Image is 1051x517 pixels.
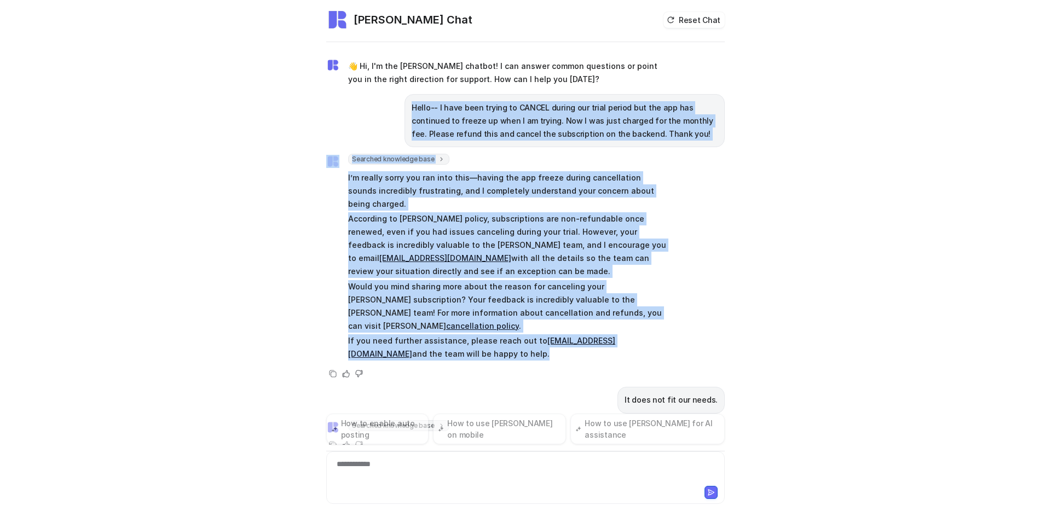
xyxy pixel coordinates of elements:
[433,414,566,444] button: How to use [PERSON_NAME] on mobile
[354,12,472,27] h2: [PERSON_NAME] Chat
[412,101,718,141] p: Hello-- I have been trying to CANCEL during our trial period but the app has continued to freeze ...
[348,334,668,361] p: If you need further assistance, please reach out to and the team will be happy to help.
[625,393,718,406] p: It does not fit our needs.
[379,253,511,263] a: [EMAIL_ADDRESS][DOMAIN_NAME]
[348,280,668,333] p: Would you mind sharing more about the reason for canceling your [PERSON_NAME] subscription? Your ...
[663,12,725,28] button: Reset Chat
[348,154,449,165] span: Searched knowledge base
[570,414,725,444] button: How to use [PERSON_NAME] for AI assistance
[326,59,339,72] img: Widget
[348,212,668,278] p: According to [PERSON_NAME] policy, subscriptions are non-refundable once renewed, even if you had...
[348,60,668,86] p: 👋 Hi, I'm the [PERSON_NAME] chatbot! I can answer common questions or point you in the right dire...
[348,171,668,211] p: I’m really sorry you ran into this—having the app freeze during cancellation sounds incredibly fr...
[326,155,339,168] img: Widget
[326,9,348,31] img: Widget
[326,414,429,444] button: How to enable auto posting
[446,321,519,330] a: cancellation policy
